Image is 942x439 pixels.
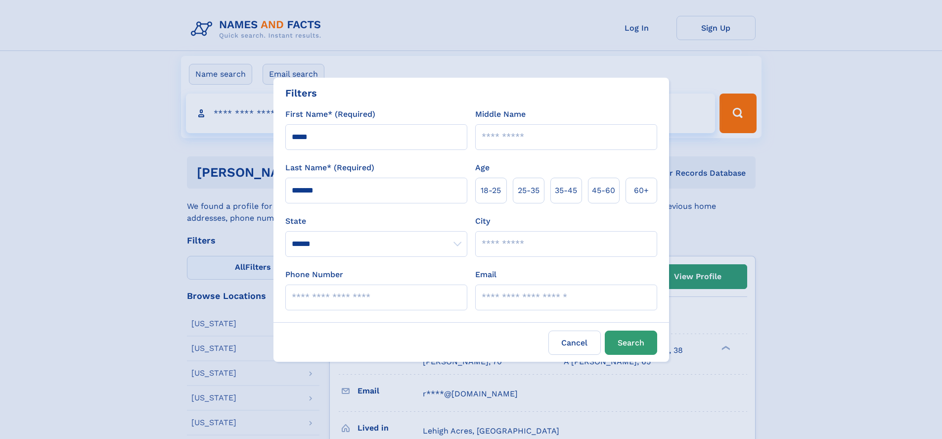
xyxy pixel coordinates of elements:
[481,185,501,196] span: 18‑25
[555,185,577,196] span: 35‑45
[475,269,496,281] label: Email
[592,185,615,196] span: 45‑60
[285,269,343,281] label: Phone Number
[285,215,467,227] label: State
[475,162,490,174] label: Age
[285,108,375,120] label: First Name* (Required)
[634,185,649,196] span: 60+
[518,185,539,196] span: 25‑35
[475,108,526,120] label: Middle Name
[475,215,490,227] label: City
[605,331,657,355] button: Search
[285,162,374,174] label: Last Name* (Required)
[548,331,601,355] label: Cancel
[285,86,317,100] div: Filters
